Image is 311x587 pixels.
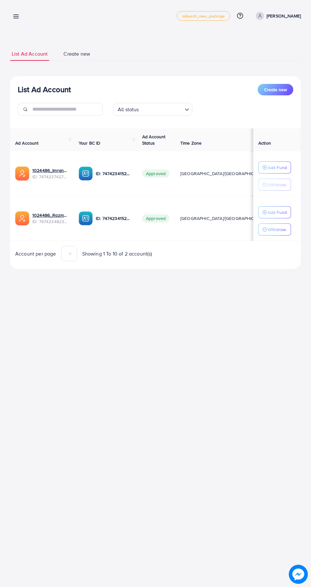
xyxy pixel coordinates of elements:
[113,103,192,116] div: Search for option
[142,133,166,146] span: Ad Account Status
[79,211,93,225] img: ic-ba-acc.ded83a64.svg
[32,167,69,180] div: <span class='underline'>1024486_Imran_1740231528988</span></br>7474237427478233089
[180,140,202,146] span: Time Zone
[258,140,271,146] span: Action
[15,250,56,257] span: Account per page
[96,215,132,222] p: ID: 7474234152863678481
[180,170,268,177] span: [GEOGRAPHIC_DATA]/[GEOGRAPHIC_DATA]
[264,86,287,93] span: Create new
[182,14,225,18] span: adreach_new_package
[12,50,48,58] span: List Ad Account
[268,208,287,216] p: Add Fund
[258,206,291,218] button: Add Fund
[96,170,132,177] p: ID: 7474234152863678481
[258,179,291,191] button: Withdraw
[63,50,90,58] span: Create new
[15,211,29,225] img: ic-ads-acc.e4c84228.svg
[268,226,286,233] p: Withdraw
[258,223,291,235] button: Withdraw
[258,161,291,174] button: Add Fund
[79,140,101,146] span: Your BC ID
[177,11,230,21] a: adreach_new_package
[267,12,301,20] p: [PERSON_NAME]
[253,12,301,20] a: [PERSON_NAME]
[142,169,169,178] span: Approved
[32,212,69,218] a: 1024486_Razman_1740230915595
[15,167,29,181] img: ic-ads-acc.e4c84228.svg
[141,104,182,114] input: Search for option
[258,84,293,95] button: Create new
[289,565,308,584] img: image
[32,167,69,174] a: 1024486_Imran_1740231528988
[142,214,169,222] span: Approved
[268,164,287,171] p: Add Fund
[18,85,71,94] h3: List Ad Account
[116,105,140,114] span: All status
[180,215,268,222] span: [GEOGRAPHIC_DATA]/[GEOGRAPHIC_DATA]
[79,167,93,181] img: ic-ba-acc.ded83a64.svg
[82,250,152,257] span: Showing 1 To 10 of 2 account(s)
[15,140,39,146] span: Ad Account
[32,218,69,225] span: ID: 7474234823184416769
[32,174,69,180] span: ID: 7474237427478233089
[32,212,69,225] div: <span class='underline'>1024486_Razman_1740230915595</span></br>7474234823184416769
[268,181,286,188] p: Withdraw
